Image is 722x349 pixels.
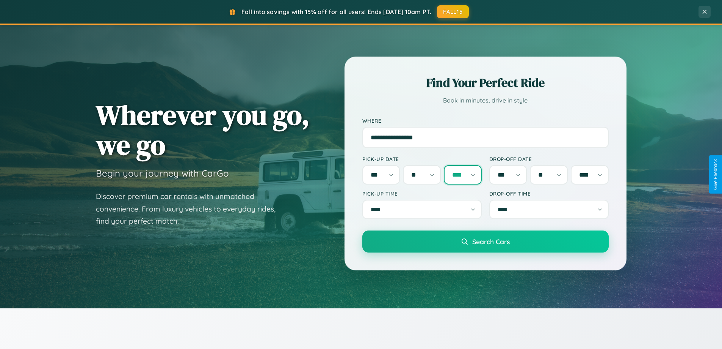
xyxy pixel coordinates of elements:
p: Book in minutes, drive in style [362,95,609,106]
label: Pick-up Time [362,190,482,197]
div: Give Feedback [713,159,718,190]
label: Drop-off Time [489,190,609,197]
span: Fall into savings with 15% off for all users! Ends [DATE] 10am PT. [241,8,431,16]
button: Search Cars [362,231,609,253]
label: Where [362,117,609,124]
h2: Find Your Perfect Ride [362,74,609,91]
p: Discover premium car rentals with unmatched convenience. From luxury vehicles to everyday rides, ... [96,190,285,227]
h1: Wherever you go, we go [96,100,310,160]
span: Search Cars [472,237,510,246]
label: Drop-off Date [489,156,609,162]
button: FALL15 [437,5,469,18]
label: Pick-up Date [362,156,482,162]
h3: Begin your journey with CarGo [96,167,229,179]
